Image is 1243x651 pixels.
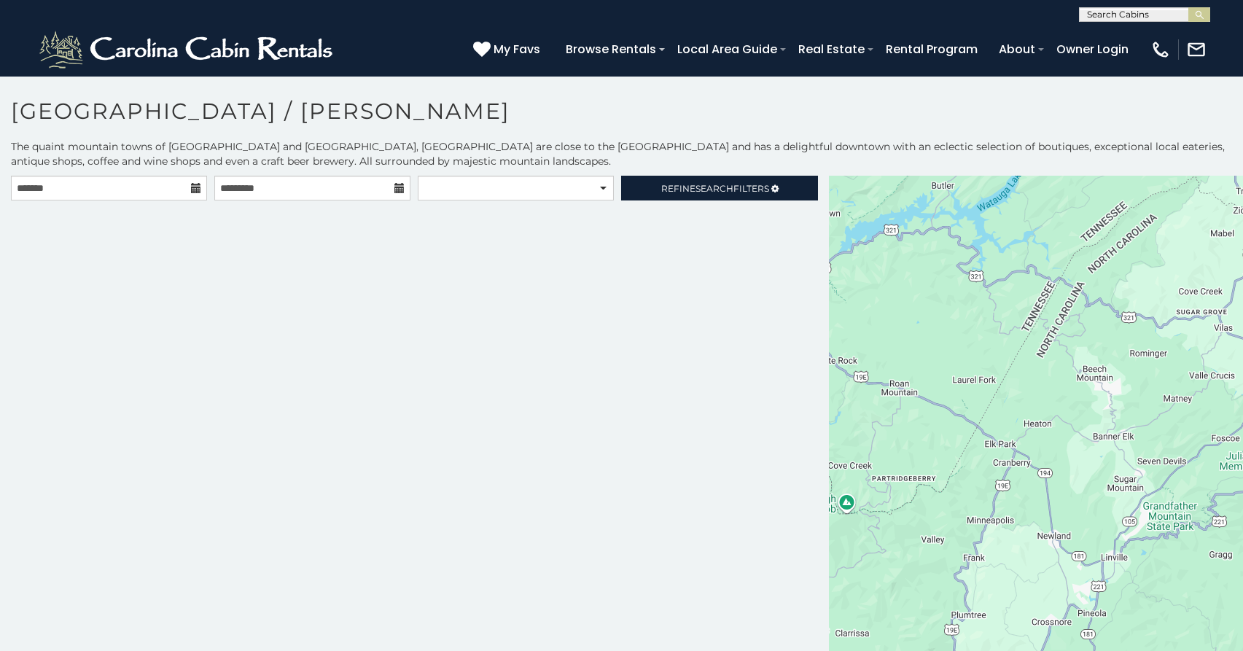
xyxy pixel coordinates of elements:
span: Search [695,183,733,194]
a: Real Estate [791,36,872,62]
a: RefineSearchFilters [621,176,817,200]
span: My Favs [494,40,540,58]
img: White-1-2.png [36,28,339,71]
img: mail-regular-white.png [1186,39,1207,60]
span: Refine Filters [661,183,769,194]
a: Rental Program [878,36,985,62]
a: My Favs [473,40,544,59]
a: Browse Rentals [558,36,663,62]
img: phone-regular-white.png [1150,39,1171,60]
a: Local Area Guide [670,36,784,62]
a: Owner Login [1049,36,1136,62]
a: About [991,36,1043,62]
